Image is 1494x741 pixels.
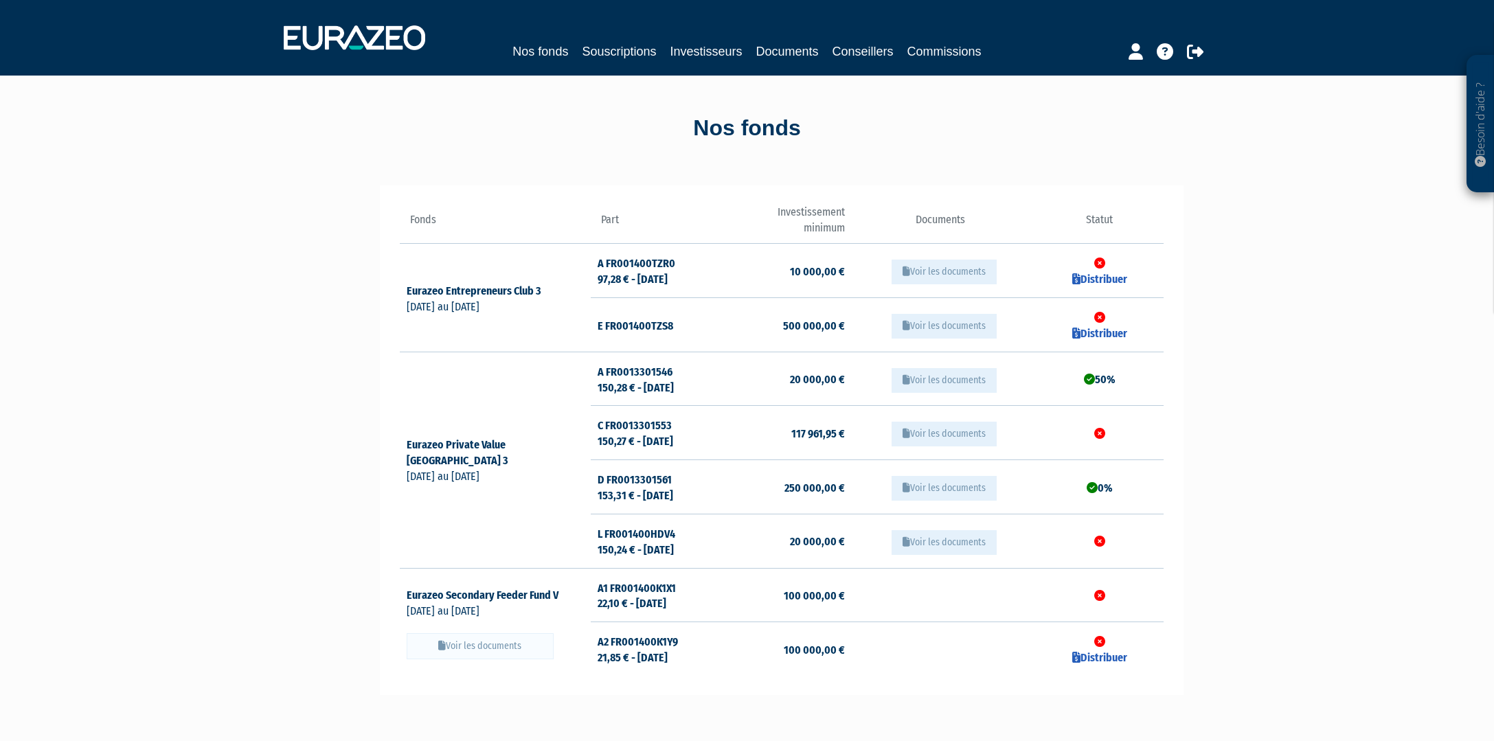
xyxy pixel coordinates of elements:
[718,205,845,244] th: Investissement minimum
[1036,205,1163,244] th: Statut
[407,589,571,602] a: Eurazeo Secondary Feeder Fund V
[1473,62,1489,186] p: Besoin d'aide ?
[718,352,845,406] td: 20 000,00 €
[591,460,718,514] td: D FR0013301561 153,31 € - [DATE]
[892,260,997,284] button: Voir les documents
[400,205,591,244] th: Fonds
[284,25,425,50] img: 1732889491-logotype_eurazeo_blanc_rvb.png
[512,42,568,61] a: Nos fonds
[892,422,997,446] button: Voir les documents
[1072,651,1127,664] a: Distribuer
[1036,460,1163,514] td: 0%
[591,244,718,298] td: A FR001400TZR0 97,28 € - [DATE]
[718,622,845,676] td: 100 000,00 €
[907,42,982,61] a: Commissions
[756,42,819,61] a: Documents
[407,284,554,297] a: Eurazeo Entrepreneurs Club 3
[407,470,479,483] span: [DATE] au [DATE]
[356,113,1139,144] div: Nos fonds
[591,622,718,676] td: A2 FR001400K1Y9 21,85 € - [DATE]
[407,300,479,313] span: [DATE] au [DATE]
[591,568,718,622] td: A1 FR001400K1X1 22,10 € - [DATE]
[591,514,718,568] td: L FR001400HDV4 150,24 € - [DATE]
[892,476,997,501] button: Voir les documents
[670,42,742,61] a: Investisseurs
[892,368,997,393] button: Voir les documents
[833,42,894,61] a: Conseillers
[407,604,479,617] span: [DATE] au [DATE]
[892,314,997,339] button: Voir les documents
[407,438,521,467] a: Eurazeo Private Value [GEOGRAPHIC_DATA] 3
[591,406,718,460] td: C FR0013301553 150,27 € - [DATE]
[1036,352,1163,406] td: 50%
[718,514,845,568] td: 20 000,00 €
[1072,273,1127,286] a: Distribuer
[718,298,845,352] td: 500 000,00 €
[718,244,845,298] td: 10 000,00 €
[718,568,845,622] td: 100 000,00 €
[718,406,845,460] td: 117 961,95 €
[1072,327,1127,340] a: Distribuer
[591,205,718,244] th: Part
[591,352,718,406] td: A FR0013301546 150,28 € - [DATE]
[582,42,656,61] a: Souscriptions
[718,460,845,514] td: 250 000,00 €
[591,298,718,352] td: E FR001400TZS8
[845,205,1036,244] th: Documents
[892,530,997,555] button: Voir les documents
[407,633,554,659] button: Voir les documents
